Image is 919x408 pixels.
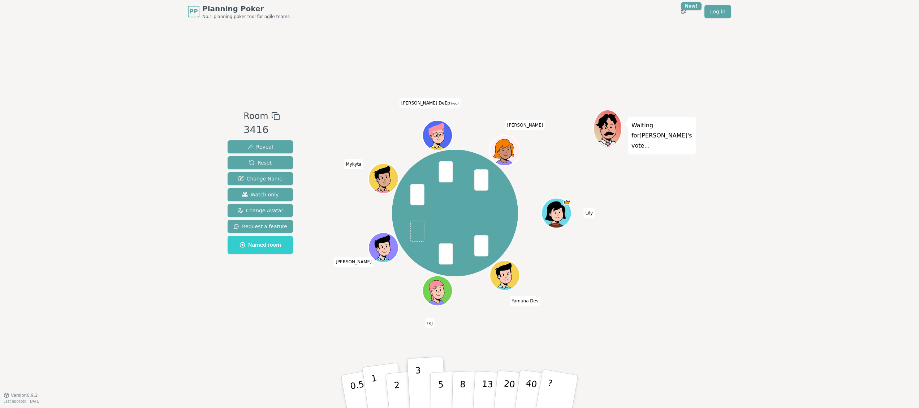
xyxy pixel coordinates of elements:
[238,175,282,182] span: Change Name
[510,296,540,306] span: Click to change your name
[243,123,280,137] div: 3416
[344,159,363,169] span: Click to change your name
[400,98,461,108] span: Click to change your name
[228,172,293,185] button: Change Name
[189,7,198,16] span: PP
[11,392,38,398] span: Version 0.9.2
[228,156,293,169] button: Reset
[681,2,702,10] div: New!
[188,4,290,20] a: PPPlanning PokerNo.1 planning poker tool for agile teams
[242,191,279,198] span: Watch only
[334,257,374,267] span: Click to change your name
[233,223,287,230] span: Request a feature
[228,204,293,217] button: Change Avatar
[425,318,435,328] span: Click to change your name
[450,102,459,105] span: (you)
[202,4,290,14] span: Planning Poker
[423,121,451,149] button: Click to change your avatar
[237,207,284,214] span: Change Avatar
[584,208,595,218] span: Click to change your name
[247,143,273,150] span: Reveal
[505,120,545,130] span: Click to change your name
[228,236,293,254] button: Named room
[228,140,293,153] button: Reveal
[240,241,281,248] span: Named room
[202,14,290,20] span: No.1 planning poker tool for agile teams
[631,120,692,151] p: Waiting for [PERSON_NAME] 's vote...
[243,110,268,123] span: Room
[228,188,293,201] button: Watch only
[249,159,272,166] span: Reset
[228,220,293,233] button: Request a feature
[415,365,423,405] p: 3
[704,5,731,18] a: Log in
[4,399,40,403] span: Last updated: [DATE]
[677,5,690,18] button: New!
[4,392,38,398] button: Version0.9.2
[563,199,570,207] span: Lily is the host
